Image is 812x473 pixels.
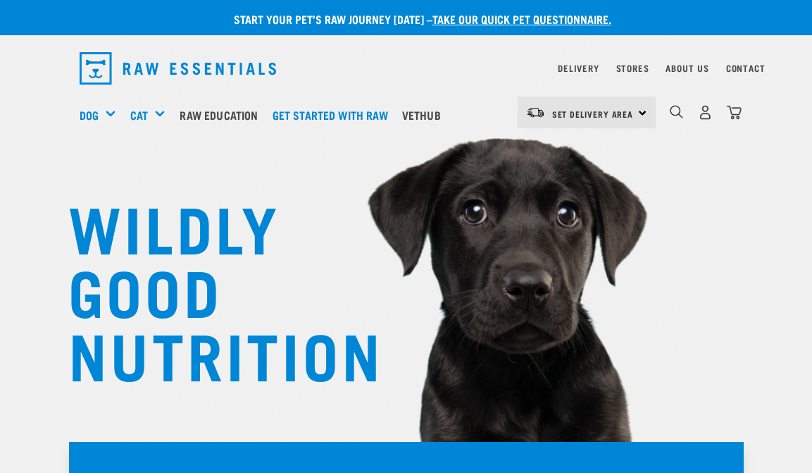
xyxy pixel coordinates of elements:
[670,105,683,118] img: home-icon-1@2x.png
[269,87,399,143] a: Get started with Raw
[176,87,268,143] a: Raw Education
[552,111,634,116] span: Set Delivery Area
[130,106,148,123] a: Cat
[526,106,545,119] img: van-moving.png
[68,194,350,384] h1: WILDLY GOOD NUTRITION
[558,66,599,70] a: Delivery
[68,47,744,90] nav: dropdown navigation
[616,66,649,70] a: Stores
[727,105,742,120] img: home-icon@2x.png
[80,106,99,123] a: Dog
[80,52,277,85] img: Raw Essentials Logo
[399,87,451,143] a: Vethub
[432,16,611,22] a: take our quick pet questionnaire.
[726,66,766,70] a: Contact
[666,66,708,70] a: About Us
[698,105,713,120] img: user.png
